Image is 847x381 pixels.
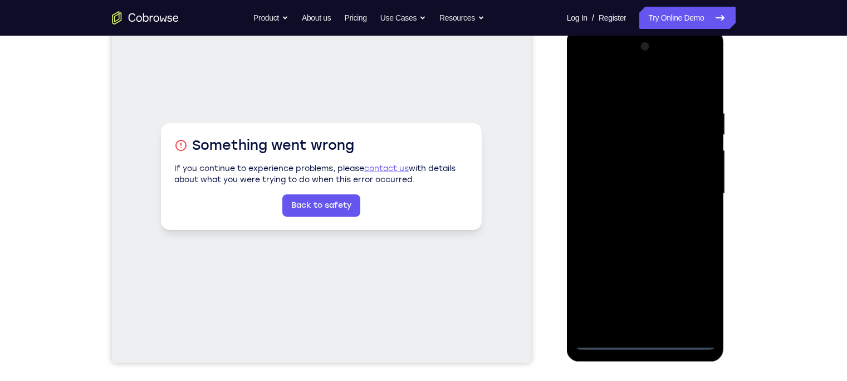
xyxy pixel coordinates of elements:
[252,174,297,183] a: contact us
[253,7,288,29] button: Product
[439,11,475,25] font: Resources
[302,7,331,29] a: About us
[639,7,735,29] a: Try Online Demo
[439,7,484,29] button: Resources
[253,11,279,25] font: Product
[380,11,417,25] font: Use Cases
[648,11,704,25] font: Try Online Demo
[592,11,594,25] span: /
[380,7,426,29] button: Use Cases
[344,7,366,29] a: Pricing
[112,11,179,25] a: Go to the home page
[567,7,587,29] a: Log In
[170,204,248,227] a: Back to safety
[599,7,626,29] a: Register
